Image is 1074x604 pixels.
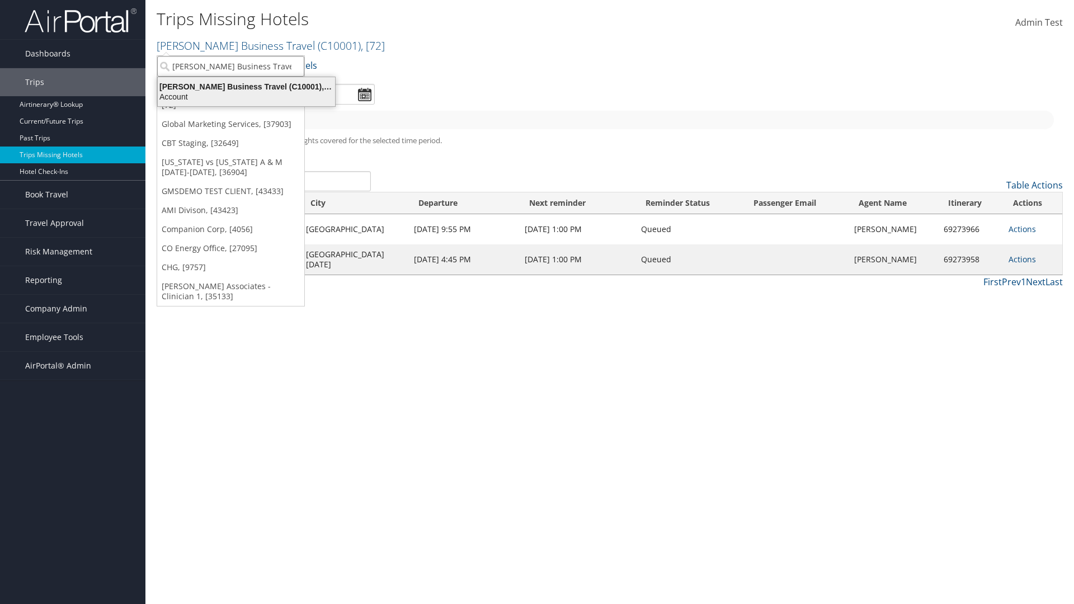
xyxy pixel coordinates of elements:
[157,59,761,73] p: Filter:
[1003,192,1062,214] th: Actions
[635,214,743,244] td: Queued
[743,192,849,214] th: Passenger Email: activate to sort column ascending
[1002,276,1021,288] a: Prev
[157,220,304,239] a: Companion Corp, [4056]
[157,201,304,220] a: AMI Divison, [43423]
[300,214,408,244] td: [GEOGRAPHIC_DATA]
[300,244,408,275] td: [GEOGRAPHIC_DATA][DATE]
[938,244,1003,275] td: 69273958
[849,192,938,214] th: Agent Name
[1015,16,1063,29] span: Admin Test
[157,239,304,258] a: CO Energy Office, [27095]
[157,38,385,53] a: [PERSON_NAME] Business Travel
[157,258,304,277] a: CHG, [9757]
[25,68,44,96] span: Trips
[519,244,635,275] td: [DATE] 1:00 PM
[938,192,1003,214] th: Itinerary
[165,135,1054,146] h5: * progress bar represents overnights covered for the selected time period.
[25,266,62,294] span: Reporting
[635,192,743,214] th: Reminder Status
[157,115,304,134] a: Global Marketing Services, [37903]
[1021,276,1026,288] a: 1
[25,295,87,323] span: Company Admin
[1006,179,1063,191] a: Table Actions
[1045,276,1063,288] a: Last
[983,276,1002,288] a: First
[849,214,938,244] td: [PERSON_NAME]
[849,244,938,275] td: [PERSON_NAME]
[408,192,519,214] th: Departure: activate to sort column ascending
[157,153,304,182] a: [US_STATE] vs [US_STATE] A & M [DATE]-[DATE], [36904]
[408,214,519,244] td: [DATE] 9:55 PM
[635,244,743,275] td: Queued
[1015,6,1063,40] a: Admin Test
[1009,224,1036,234] a: Actions
[25,181,68,209] span: Book Travel
[157,134,304,153] a: CBT Staging, [32649]
[151,82,342,92] div: [PERSON_NAME] Business Travel (C10001), [72]
[157,56,304,77] input: Search Accounts
[157,182,304,201] a: GMSDEMO TEST CLIENT, [43433]
[25,40,70,68] span: Dashboards
[938,214,1003,244] td: 69273966
[25,352,91,380] span: AirPortal® Admin
[25,323,83,351] span: Employee Tools
[408,244,519,275] td: [DATE] 4:45 PM
[1009,254,1036,265] a: Actions
[25,238,92,266] span: Risk Management
[25,209,84,237] span: Travel Approval
[519,192,635,214] th: Next reminder
[318,38,361,53] span: ( C10001 )
[25,7,136,34] img: airportal-logo.png
[519,214,635,244] td: [DATE] 1:00 PM
[300,192,408,214] th: City: activate to sort column ascending
[157,277,304,306] a: [PERSON_NAME] Associates - Clinician 1, [35133]
[151,92,342,102] div: Account
[1026,276,1045,288] a: Next
[157,7,761,31] h1: Trips Missing Hotels
[361,38,385,53] span: , [ 72 ]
